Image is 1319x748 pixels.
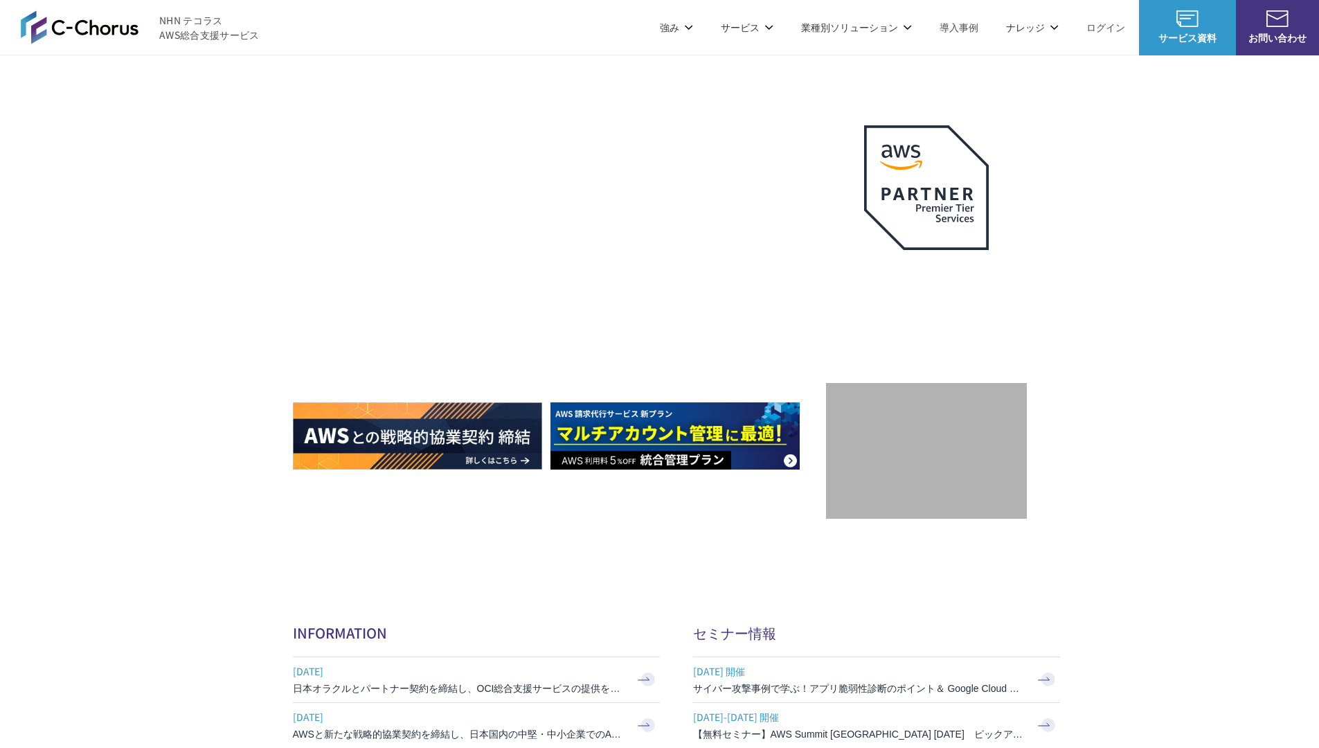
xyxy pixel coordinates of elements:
h2: INFORMATION [293,623,660,643]
a: ログイン [1086,20,1125,35]
span: [DATE] 開催 [693,661,1025,682]
a: 導入事例 [940,20,978,35]
img: お問い合わせ [1266,10,1289,27]
img: AWS総合支援サービス C-Chorus サービス資料 [1176,10,1199,27]
h3: AWSと新たな戦略的協業契約を締結し、日本国内の中堅・中小企業でのAWS活用を加速 [293,727,625,741]
span: [DATE] [293,706,625,727]
h3: 【無料セミナー】AWS Summit [GEOGRAPHIC_DATA] [DATE] ピックアップセッション [693,727,1025,741]
p: 最上位プレミアティア サービスパートナー [847,267,1005,320]
img: 契約件数 [854,404,999,505]
p: 強み [660,20,693,35]
span: お問い合わせ [1236,30,1319,45]
em: AWS [910,267,942,287]
img: AWS請求代行サービス 統合管理プラン [550,402,800,470]
p: AWSの導入からコスト削減、 構成・運用の最適化からデータ活用まで 規模や業種業態を問わない マネージドサービスで [293,153,826,214]
h2: セミナー情報 [693,623,1060,643]
p: 業種別ソリューション [801,20,912,35]
a: [DATE] 日本オラクルとパートナー契約を締結し、OCI総合支援サービスの提供を開始 [293,657,660,702]
a: [DATE]-[DATE] 開催 【無料セミナー】AWS Summit [GEOGRAPHIC_DATA] [DATE] ピックアップセッション [693,703,1060,748]
img: AWS総合支援サービス C-Chorus [21,10,138,44]
span: サービス資料 [1139,30,1236,45]
a: AWS総合支援サービス C-Chorus NHN テコラスAWS総合支援サービス [21,10,260,44]
h3: 日本オラクルとパートナー契約を締結し、OCI総合支援サービスの提供を開始 [293,682,625,695]
p: ナレッジ [1006,20,1059,35]
span: NHN テコラス AWS総合支援サービス [159,13,260,42]
h3: サイバー攻撃事例で学ぶ！アプリ脆弱性診断のポイント＆ Google Cloud セキュリティ対策 [693,682,1025,695]
span: [DATE] [293,661,625,682]
a: [DATE] AWSと新たな戦略的協業契約を締結し、日本国内の中堅・中小企業でのAWS活用を加速 [293,703,660,748]
h1: AWS ジャーニーの 成功を実現 [293,228,826,361]
span: [DATE]-[DATE] 開催 [693,706,1025,727]
p: サービス [721,20,773,35]
img: AWSプレミアティアサービスパートナー [864,125,989,250]
img: AWSとの戦略的協業契約 締結 [293,402,542,470]
a: [DATE] 開催 サイバー攻撃事例で学ぶ！アプリ脆弱性診断のポイント＆ Google Cloud セキュリティ対策 [693,657,1060,702]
